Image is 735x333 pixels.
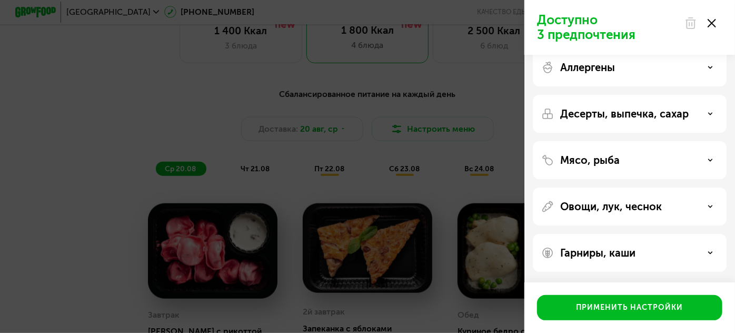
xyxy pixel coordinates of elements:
[560,154,620,166] p: Мясо, рыба
[577,302,683,313] div: Применить настройки
[537,13,678,42] p: Доступно 3 предпочтения
[560,107,689,120] p: Десерты, выпечка, сахар
[560,61,615,74] p: Аллергены
[560,247,635,259] p: Гарниры, каши
[560,200,662,213] p: Овощи, лук, чеснок
[537,295,722,320] button: Применить настройки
